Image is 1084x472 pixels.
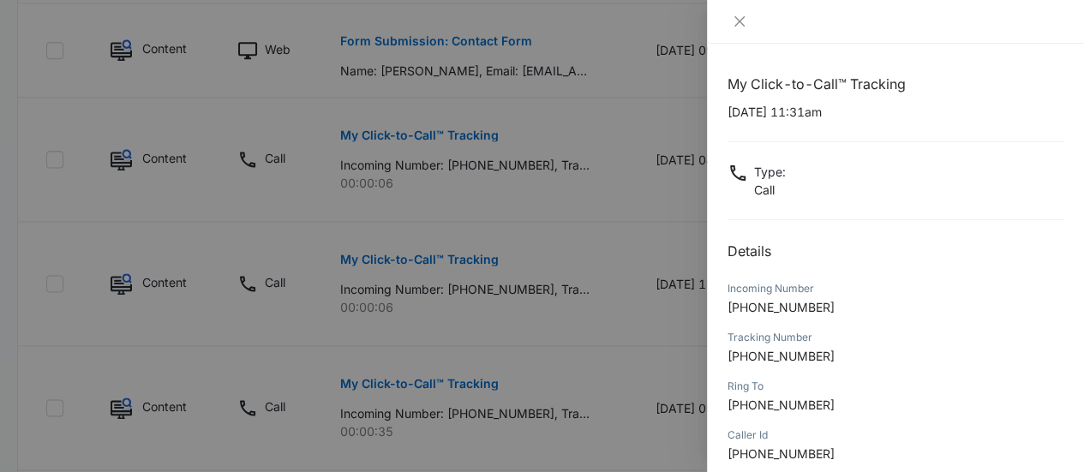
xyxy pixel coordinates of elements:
span: [PHONE_NUMBER] [728,349,835,363]
h2: Details [728,241,1063,261]
p: [DATE] 11:31am [728,103,1063,121]
button: Close [728,14,752,29]
div: Ring To [728,379,1063,394]
span: [PHONE_NUMBER] [728,397,835,412]
p: Call [754,181,786,199]
span: close [733,15,746,28]
div: Tracking Number [728,330,1063,345]
span: [PHONE_NUMBER] [728,300,835,314]
div: Caller Id [728,427,1063,443]
div: Incoming Number [728,281,1063,296]
h1: My Click-to-Call™ Tracking [728,74,1063,94]
p: Type : [754,163,786,181]
span: [PHONE_NUMBER] [728,446,835,461]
